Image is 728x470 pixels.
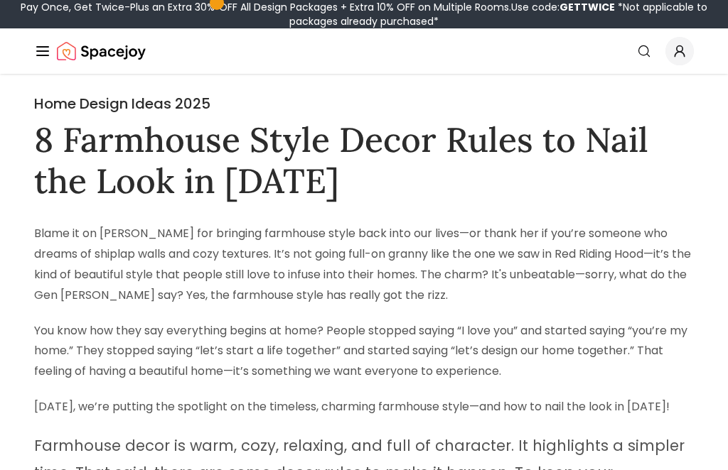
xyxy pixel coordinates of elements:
[34,28,694,74] nav: Global
[57,37,146,65] img: Spacejoy Logo
[34,321,694,382] p: You know how they say everything begins at home? People stopped saying “I love you” and started s...
[34,119,694,201] h1: 8 Farmhouse Style Decor Rules to Nail the Look in [DATE]
[34,94,694,114] h2: Home Design Ideas 2025
[34,397,694,417] p: [DATE], we’re putting the spotlight on the timeless, charming farmhouse style—and how to nail the...
[57,37,146,65] a: Spacejoy
[34,224,694,305] p: Blame it on [PERSON_NAME] for bringing farmhouse style back into our lives—or thank her if you’re...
